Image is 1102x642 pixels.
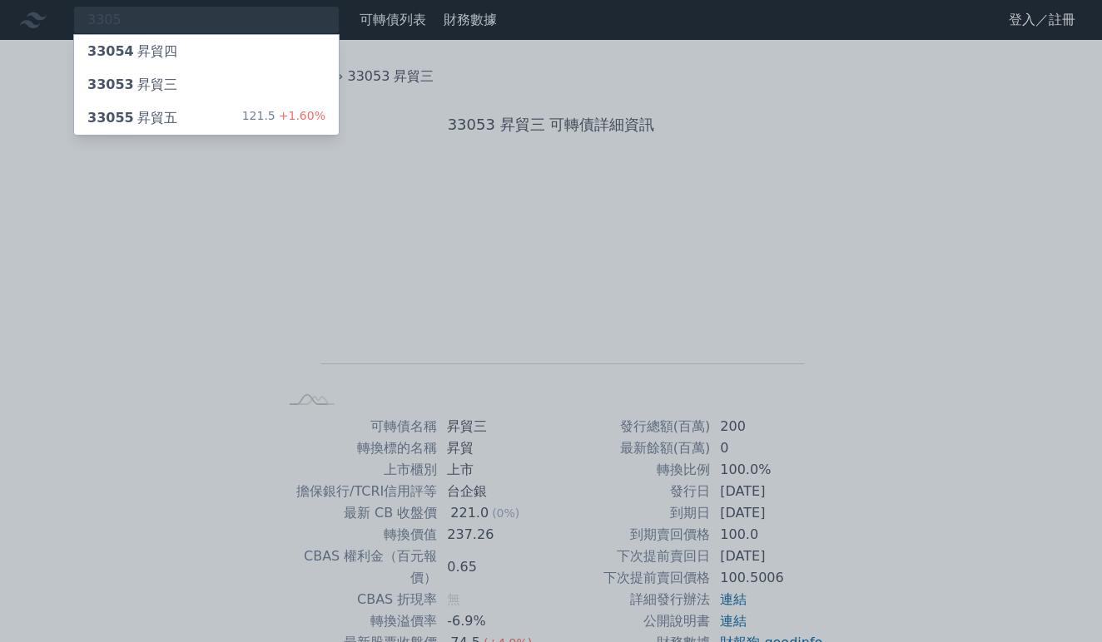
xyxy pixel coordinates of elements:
[275,109,325,122] span: +1.60%
[87,42,177,62] div: 昇貿四
[74,68,339,101] a: 33053昇貿三
[87,77,134,92] span: 33053
[87,108,177,128] div: 昇貿五
[74,35,339,68] a: 33054昇貿四
[87,110,134,126] span: 33055
[87,43,134,59] span: 33054
[242,108,325,128] div: 121.5
[87,75,177,95] div: 昇貿三
[74,101,339,135] a: 33055昇貿五 121.5+1.60%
